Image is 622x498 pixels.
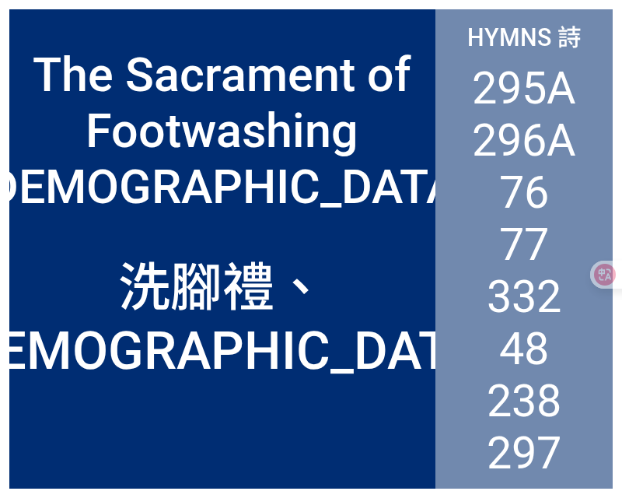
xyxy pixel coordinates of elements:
[499,219,549,271] li: 77
[487,427,561,479] li: 297
[499,323,549,375] li: 48
[499,167,549,219] li: 76
[467,19,581,53] p: Hymns 詩
[487,271,561,323] li: 332
[472,62,576,114] li: 295A
[472,114,576,167] li: 296A
[487,375,561,427] li: 238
